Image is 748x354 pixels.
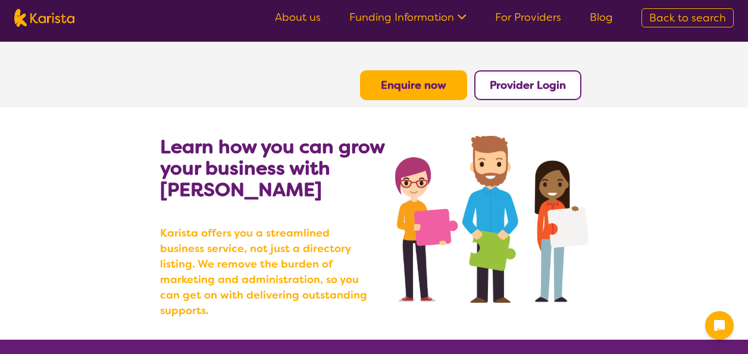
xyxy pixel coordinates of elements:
img: grow your business with Karista [395,136,588,303]
a: Provider Login [490,78,566,92]
a: For Providers [495,10,561,24]
img: Karista logo [14,9,74,27]
a: Enquire now [381,78,446,92]
button: Provider Login [474,70,581,100]
a: Blog [590,10,613,24]
a: About us [275,10,321,24]
a: Funding Information [349,10,467,24]
button: Enquire now [360,70,467,100]
b: Karista offers you a streamlined business service, not just a directory listing. We remove the bu... [160,225,374,318]
span: Back to search [649,11,726,25]
b: Learn how you can grow your business with [PERSON_NAME] [160,134,384,202]
a: Back to search [641,8,734,27]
